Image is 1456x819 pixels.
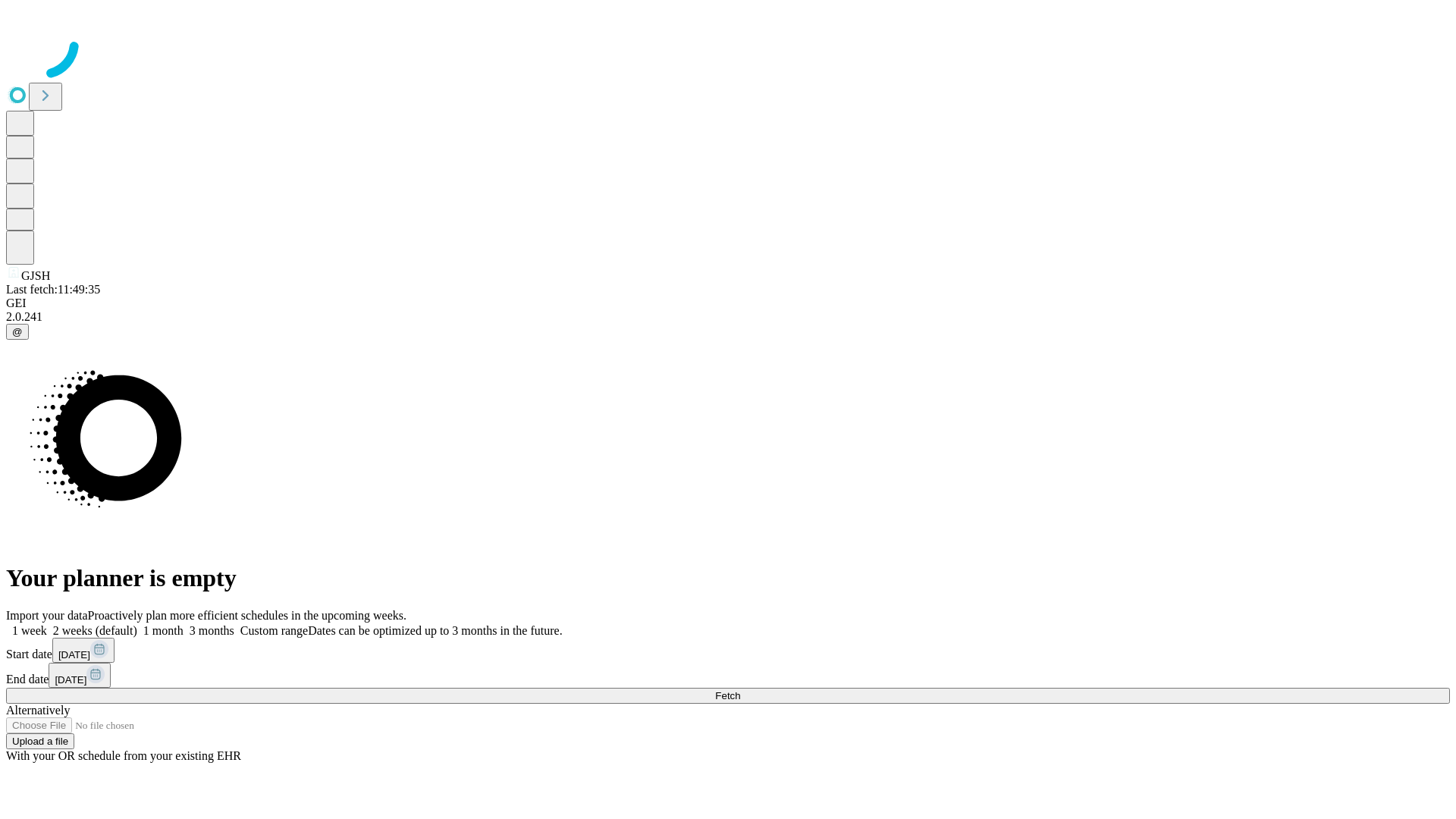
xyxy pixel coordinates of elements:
[58,649,90,661] span: [DATE]
[6,638,1450,663] div: Start date
[6,663,1450,688] div: End date
[143,624,184,637] span: 1 month
[55,674,86,686] span: [DATE]
[190,624,234,637] span: 3 months
[6,310,1450,324] div: 2.0.241
[6,283,100,296] span: Last fetch: 11:49:35
[240,624,308,637] span: Custom range
[49,663,111,688] button: [DATE]
[6,609,88,622] span: Import your data
[53,624,137,637] span: 2 weeks (default)
[715,690,740,701] span: Fetch
[21,269,50,282] span: GJSH
[88,609,406,622] span: Proactively plan more efficient schedules in the upcoming weeks.
[6,749,241,762] span: With your OR schedule from your existing EHR
[6,733,74,749] button: Upload a file
[6,324,29,340] button: @
[6,297,1450,310] div: GEI
[12,326,23,337] span: @
[308,624,562,637] span: Dates can be optimized up to 3 months in the future.
[6,704,70,717] span: Alternatively
[52,638,115,663] button: [DATE]
[6,688,1450,704] button: Fetch
[6,564,1450,592] h1: Your planner is empty
[12,624,47,637] span: 1 week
